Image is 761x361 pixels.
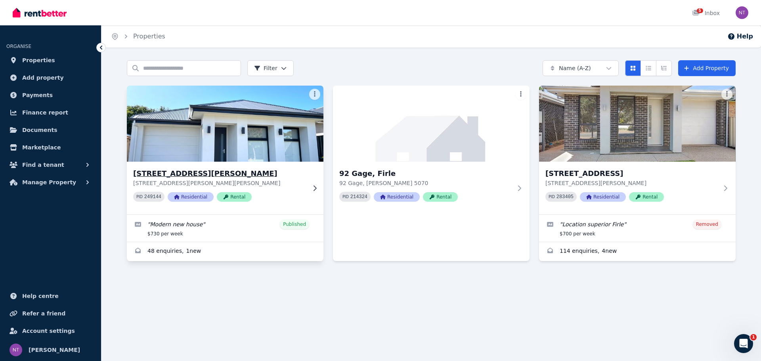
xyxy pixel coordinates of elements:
span: Account settings [22,326,75,336]
button: More options [309,89,320,100]
p: [STREET_ADDRESS][PERSON_NAME][PERSON_NAME] [133,179,306,187]
a: 26B Scott Street, Firle[STREET_ADDRESS][PERSON_NAME][STREET_ADDRESS][PERSON_NAME][PERSON_NAME]PID... [127,86,323,214]
img: nicholas tsatsos [736,6,748,19]
img: RentBetter [13,7,67,19]
span: Documents [22,125,57,135]
h3: [STREET_ADDRESS][PERSON_NAME] [133,168,306,179]
button: Filter [247,60,294,76]
a: Payments [6,87,95,103]
span: Rental [217,192,252,202]
button: Card view [625,60,641,76]
small: PID [136,195,143,199]
button: Manage Property [6,174,95,190]
button: Name (A-Z) [543,60,619,76]
button: Find a tenant [6,157,95,173]
h3: 92 Gage, Firle [339,168,512,179]
nav: Breadcrumb [101,25,175,48]
span: Manage Property [22,178,76,187]
span: Marketplace [22,143,61,152]
a: Enquiries for 26B Scott Street, Firle [127,242,323,261]
a: Finance report [6,105,95,120]
button: Help [727,32,753,41]
a: Properties [6,52,95,68]
a: Edit listing: Location superior Firle [539,215,736,242]
span: Payments [22,90,53,100]
iframe: Intercom live chat [734,334,753,353]
a: Marketplace [6,139,95,155]
a: Help centre [6,288,95,304]
img: 92 Gage, Firle [333,86,530,162]
small: PID [549,195,555,199]
a: 102A Gage Street, Firle[STREET_ADDRESS][STREET_ADDRESS][PERSON_NAME]PID 283405ResidentialRental [539,86,736,214]
span: Add property [22,73,64,82]
a: Add property [6,70,95,86]
button: More options [515,89,526,100]
img: 102A Gage Street, Firle [539,86,736,162]
a: Properties [133,32,165,40]
p: 92 Gage, [PERSON_NAME] 5070 [339,179,512,187]
a: Add Property [678,60,736,76]
small: PID [342,195,349,199]
span: Filter [254,64,277,72]
span: Properties [22,55,55,65]
a: 92 Gage, Firle92 Gage, Firle92 Gage, [PERSON_NAME] 5070PID 214324ResidentialRental [333,86,530,214]
span: Find a tenant [22,160,64,170]
span: Residential [168,192,214,202]
span: Rental [423,192,458,202]
div: View options [625,60,672,76]
button: Expanded list view [656,60,672,76]
div: Inbox [692,9,720,17]
span: Finance report [22,108,68,117]
a: Account settings [6,323,95,339]
a: Refer a friend [6,306,95,321]
p: [STREET_ADDRESS][PERSON_NAME] [545,179,718,187]
a: Enquiries for 102A Gage Street, Firle [539,242,736,261]
a: Edit listing: Modern new house [127,215,323,242]
span: Residential [580,192,626,202]
code: 249144 [144,194,161,200]
span: Name (A-Z) [559,64,591,72]
img: nicholas tsatsos [10,344,22,356]
span: [PERSON_NAME] [29,345,80,355]
span: Residential [374,192,420,202]
span: Refer a friend [22,309,65,318]
button: More options [721,89,732,100]
button: Compact list view [641,60,656,76]
span: 5 [697,8,703,13]
h3: [STREET_ADDRESS] [545,168,718,179]
code: 214324 [350,194,367,200]
span: Help centre [22,291,59,301]
span: 1 [750,334,757,340]
span: ORGANISE [6,44,31,49]
img: 26B Scott Street, Firle [122,84,329,164]
code: 283405 [556,194,574,200]
span: Rental [629,192,664,202]
a: Documents [6,122,95,138]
